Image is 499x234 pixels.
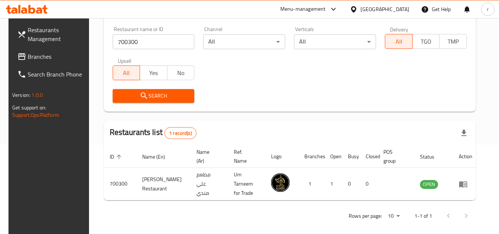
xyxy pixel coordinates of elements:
[110,127,196,139] h2: Restaurants list
[342,145,360,168] th: Busy
[442,36,464,47] span: TMP
[324,145,342,168] th: Open
[110,152,124,161] span: ID
[280,5,326,14] div: Menu-management
[11,48,92,65] a: Branches
[104,145,478,200] table: enhanced table
[167,65,195,80] button: No
[420,180,438,189] span: OPEN
[385,34,413,49] button: All
[170,68,192,78] span: No
[136,168,191,200] td: [PERSON_NAME] Restaurant
[420,152,444,161] span: Status
[12,103,46,112] span: Get support on:
[28,70,86,79] span: Search Branch Phone
[324,168,342,200] td: 1
[12,90,30,100] span: Version:
[28,52,86,61] span: Branches
[113,34,195,49] input: Search for restaurant name or ID..
[203,34,285,49] div: All
[11,65,92,83] a: Search Branch Phone
[265,145,298,168] th: Logo
[228,168,265,200] td: Um Tarneem for Trade
[414,211,432,221] p: 1-1 of 1
[455,124,473,142] div: Export file
[11,21,92,48] a: Restaurants Management
[196,147,219,165] span: Name (Ar)
[390,27,409,32] label: Delivery
[439,34,467,49] button: TMP
[453,145,478,168] th: Action
[349,211,382,221] p: Rows per page:
[12,110,59,120] a: Support.OpsPlatform
[140,65,167,80] button: Yes
[104,168,136,200] td: 700300
[113,89,195,103] button: Search
[487,5,489,13] span: r
[31,90,43,100] span: 1.0.0
[360,5,409,13] div: [GEOGRAPHIC_DATA]
[164,127,196,139] div: Total records count
[412,34,440,49] button: TGO
[459,180,472,189] div: Menu
[294,34,376,49] div: All
[165,130,196,137] span: 1 record(s)
[360,168,377,200] td: 0
[113,9,467,20] h2: Restaurant search
[360,145,377,168] th: Closed
[116,68,137,78] span: All
[416,36,437,47] span: TGO
[385,211,403,222] div: Rows per page:
[298,145,324,168] th: Branches
[191,168,228,200] td: مطعم علي مندي
[342,168,360,200] td: 0
[28,26,86,43] span: Restaurants Management
[298,168,324,200] td: 1
[271,173,290,192] img: Ali Mandi Restaurant
[234,147,256,165] span: Ref. Name
[118,58,131,63] label: Upsell
[113,65,140,80] button: All
[383,147,405,165] span: POS group
[142,152,175,161] span: Name (En)
[420,180,438,189] div: OPEN
[143,68,164,78] span: Yes
[119,91,189,101] span: Search
[388,36,410,47] span: All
